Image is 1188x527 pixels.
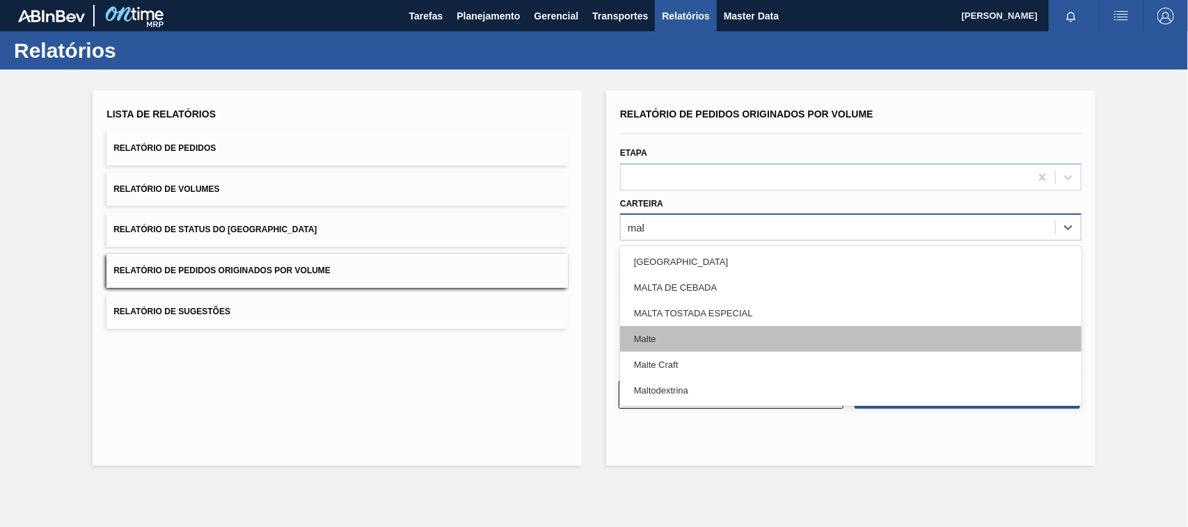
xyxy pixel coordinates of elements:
button: Relatório de Volumes [106,172,568,206]
span: Transportes [592,8,648,24]
button: Relatório de Pedidos [106,131,568,165]
span: Planejamento [457,8,520,24]
img: Logout [1157,8,1174,24]
button: Relatório de Status do [GEOGRAPHIC_DATA] [106,213,568,247]
span: Relatório de Status do [GEOGRAPHIC_DATA] [113,225,317,234]
span: Relatório de Volumes [113,184,219,194]
img: userActions [1113,8,1130,24]
button: Relatório de Pedidos Originados por Volume [106,254,568,288]
div: MALTA DE CEBADA [620,275,1082,300]
div: Malte Craft [620,352,1082,378]
div: [GEOGRAPHIC_DATA] [620,249,1082,275]
span: Relatório de Pedidos [113,143,216,153]
span: Relatório de Pedidos Originados por Volume [113,266,331,275]
span: Relatórios [662,8,709,24]
span: Relatório de Pedidos Originados por Volume [620,108,873,120]
span: Lista de Relatórios [106,108,216,120]
label: Etapa [620,148,647,158]
span: Tarefas [409,8,443,24]
img: TNhmsLtSVTkK8tSr43FrP2fwEKptu5GPRR3wAAAABJRU5ErkJggg== [18,10,85,22]
button: Notificações [1049,6,1093,26]
div: Malte [620,326,1082,352]
span: Gerencial [534,8,579,24]
label: Carteira [620,199,663,209]
div: Maltodextrina [620,378,1082,403]
span: Master Data [724,8,779,24]
div: MALTA TOSTADA ESPECIAL [620,300,1082,326]
button: Limpar [619,381,844,409]
span: Relatório de Sugestões [113,307,230,316]
button: Relatório de Sugestões [106,295,568,329]
h1: Relatórios [14,42,261,58]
